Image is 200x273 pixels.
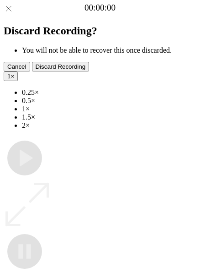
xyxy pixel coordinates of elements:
[7,73,11,80] span: 1
[22,88,196,97] li: 0.25×
[84,3,116,13] a: 00:00:00
[22,46,196,55] li: You will not be able to recover this once discarded.
[22,121,196,130] li: 2×
[4,25,196,37] h2: Discard Recording?
[32,62,89,71] button: Discard Recording
[22,113,196,121] li: 1.5×
[4,71,18,81] button: 1×
[22,97,196,105] li: 0.5×
[4,62,30,71] button: Cancel
[22,105,196,113] li: 1×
